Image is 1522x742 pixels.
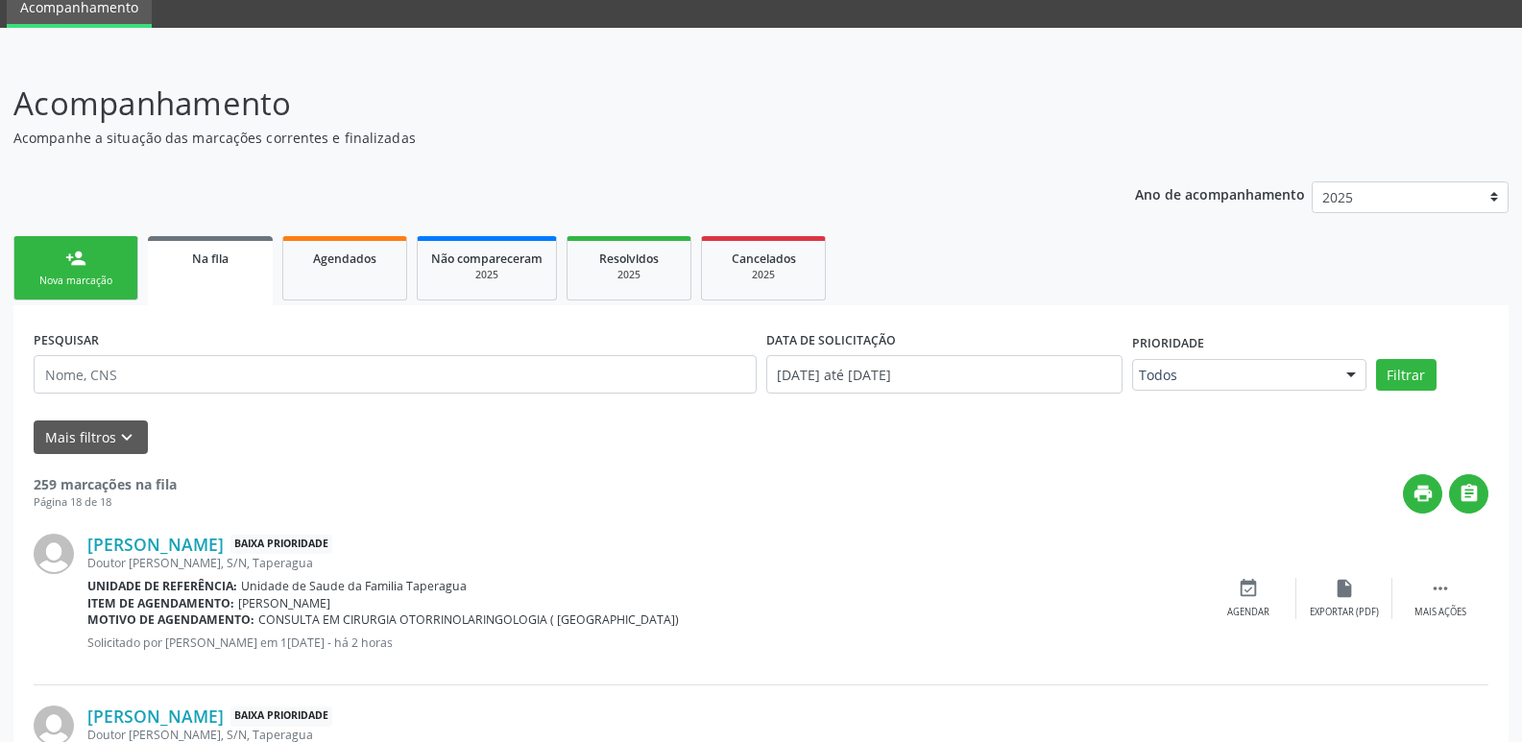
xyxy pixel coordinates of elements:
i: insert_drive_file [1334,578,1355,599]
b: Item de agendamento: [87,595,234,611]
span: Não compareceram [431,251,543,267]
p: Acompanhe a situação das marcações correntes e finalizadas [13,128,1060,148]
button: Filtrar [1376,359,1437,392]
input: Selecione um intervalo [766,355,1123,394]
div: person_add [65,248,86,269]
img: img [34,534,74,574]
i: print [1413,483,1434,504]
div: 2025 [715,268,811,282]
b: Motivo de agendamento: [87,611,254,628]
label: PESQUISAR [34,325,99,355]
b: Unidade de referência: [87,578,237,594]
div: Agendar [1227,606,1269,619]
span: [PERSON_NAME] [238,595,330,611]
i:  [1459,483,1480,504]
button:  [1449,474,1488,514]
div: Página 18 de 18 [34,494,177,511]
p: Solicitado por [PERSON_NAME] em 1[DATE] - há 2 horas [87,634,1200,651]
i:  [1430,578,1451,599]
span: Unidade de Saude da Familia Taperagua [241,578,467,594]
span: Baixa Prioridade [230,535,332,555]
span: Resolvidos [599,251,659,267]
span: CONSULTA EM CIRURGIA OTORRINOLARINGOLOGIA ( [GEOGRAPHIC_DATA]) [258,611,679,628]
strong: 259 marcações na fila [34,475,177,493]
div: Doutor [PERSON_NAME], S/N, Taperagua [87,555,1200,571]
i: keyboard_arrow_down [116,427,137,448]
span: Cancelados [732,251,796,267]
div: Mais ações [1414,606,1466,619]
i: event_available [1238,578,1259,599]
div: 2025 [431,268,543,282]
div: Nova marcação [28,274,124,288]
button: print [1403,474,1442,514]
input: Nome, CNS [34,355,757,394]
a: [PERSON_NAME] [87,706,224,727]
span: Todos [1139,366,1327,385]
div: Exportar (PDF) [1310,606,1379,619]
p: Acompanhamento [13,80,1060,128]
div: 2025 [581,268,677,282]
button: Mais filtroskeyboard_arrow_down [34,420,148,454]
label: Prioridade [1132,329,1204,359]
a: [PERSON_NAME] [87,534,224,555]
span: Agendados [313,251,376,267]
p: Ano de acompanhamento [1135,181,1305,205]
label: DATA DE SOLICITAÇÃO [766,325,896,355]
span: Na fila [192,251,229,267]
span: Baixa Prioridade [230,706,332,727]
